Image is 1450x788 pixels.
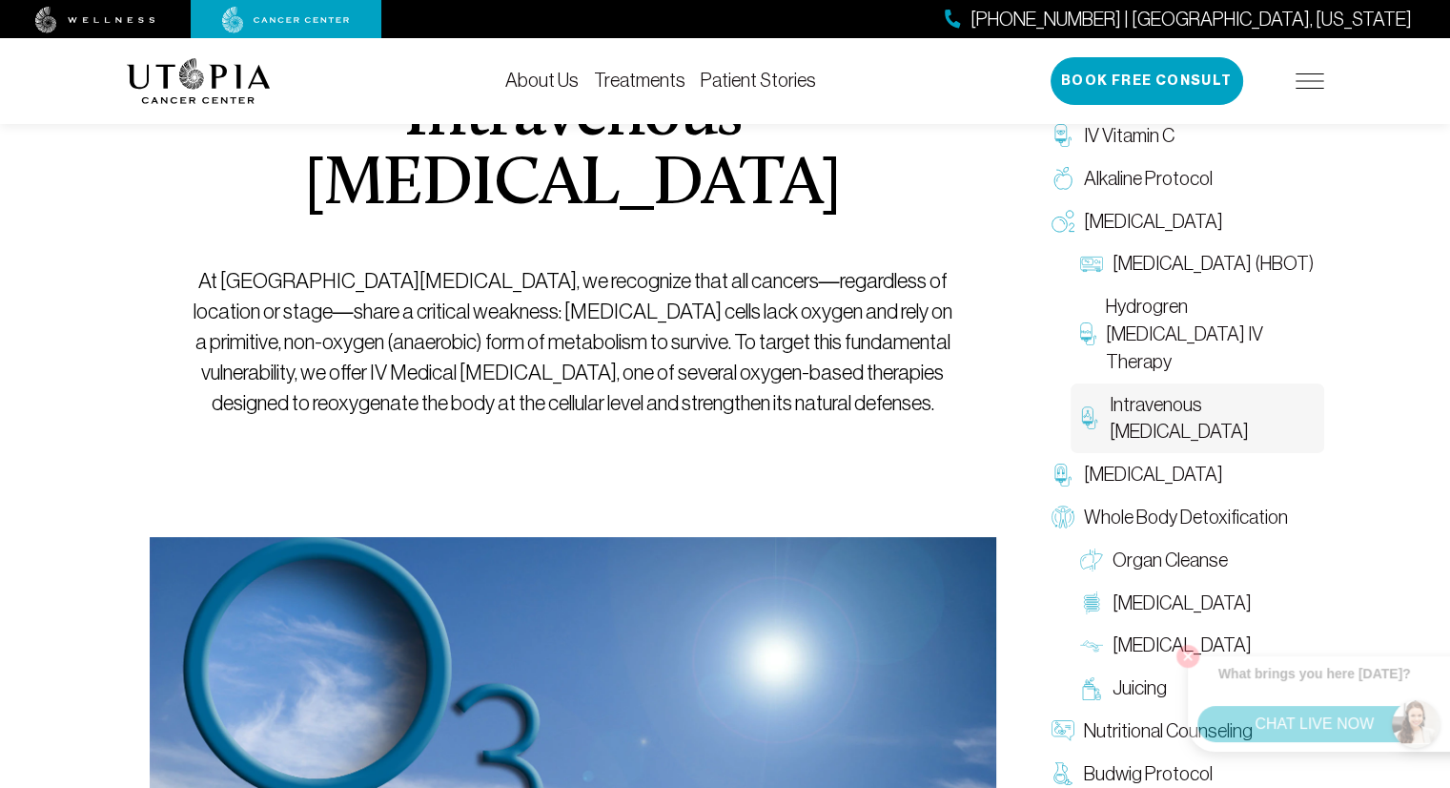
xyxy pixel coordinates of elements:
h1: Intravenous [MEDICAL_DATA] [193,83,952,220]
img: Chelation Therapy [1052,464,1074,487]
img: Alkaline Protocol [1052,167,1074,190]
a: Juicing [1071,667,1324,710]
a: Whole Body Detoxification [1042,496,1324,539]
img: Nutritional Counseling [1052,719,1074,742]
span: [MEDICAL_DATA] (HBOT) [1113,250,1314,278]
a: Intravenous [MEDICAL_DATA] [1071,384,1324,454]
span: Budwig Protocol [1084,760,1213,788]
a: Hydrogren [MEDICAL_DATA] IV Therapy [1071,285,1324,383]
a: About Us [505,70,579,91]
img: Hyperbaric Oxygen Therapy (HBOT) [1080,253,1103,276]
img: wellness [35,7,155,33]
img: Oxygen Therapy [1052,210,1074,233]
span: IV Vitamin C [1084,122,1174,150]
span: Hydrogren [MEDICAL_DATA] IV Therapy [1106,293,1315,375]
img: Colon Therapy [1080,591,1103,614]
img: Whole Body Detoxification [1052,506,1074,529]
img: Budwig Protocol [1052,762,1074,785]
img: Organ Cleanse [1080,549,1103,571]
a: [MEDICAL_DATA] (HBOT) [1071,242,1324,285]
span: Juicing [1113,674,1167,702]
a: IV Vitamin C [1042,114,1324,157]
img: Lymphatic Massage [1080,634,1103,657]
img: cancer center [222,7,350,33]
img: logo [127,58,271,104]
a: [MEDICAL_DATA] [1042,200,1324,243]
span: [MEDICAL_DATA] [1084,208,1223,236]
p: At [GEOGRAPHIC_DATA][MEDICAL_DATA], we recognize that all cancers—regardless of location or stage... [193,266,952,418]
span: Whole Body Detoxification [1084,504,1288,531]
span: Nutritional Counseling [1084,717,1253,745]
span: [MEDICAL_DATA] [1084,461,1223,488]
a: Nutritional Counseling [1042,710,1324,753]
a: Organ Cleanse [1071,539,1324,582]
a: Treatments [594,70,685,91]
a: [MEDICAL_DATA] [1071,582,1324,625]
img: Juicing [1080,677,1103,700]
img: Hydrogren Peroxide IV Therapy [1080,322,1096,345]
a: [MEDICAL_DATA] [1071,624,1324,667]
span: [PHONE_NUMBER] | [GEOGRAPHIC_DATA], [US_STATE] [970,6,1412,33]
img: Intravenous Ozone Therapy [1080,406,1100,429]
span: Alkaline Protocol [1084,165,1213,193]
span: [MEDICAL_DATA] [1113,590,1252,617]
button: Book Free Consult [1051,57,1243,105]
img: IV Vitamin C [1052,124,1074,147]
a: Patient Stories [701,70,816,91]
a: [PHONE_NUMBER] | [GEOGRAPHIC_DATA], [US_STATE] [945,6,1412,33]
img: icon-hamburger [1296,73,1324,89]
span: Organ Cleanse [1113,547,1228,574]
span: Intravenous [MEDICAL_DATA] [1109,391,1314,446]
span: [MEDICAL_DATA] [1113,632,1252,659]
a: [MEDICAL_DATA] [1042,453,1324,496]
a: Alkaline Protocol [1042,157,1324,200]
